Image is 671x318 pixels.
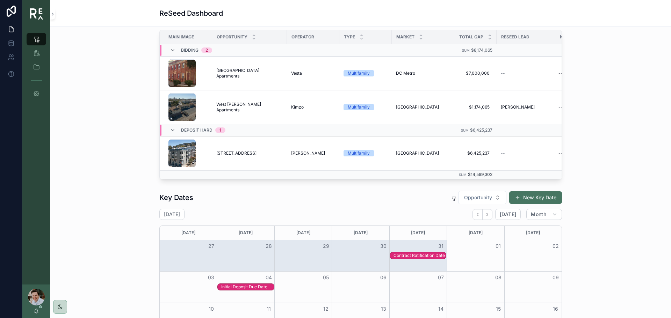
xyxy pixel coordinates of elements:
button: 01 [494,242,503,250]
a: Multifamily [344,104,388,110]
div: 2 [205,47,208,53]
a: [GEOGRAPHIC_DATA] Apartments [216,68,283,79]
button: 08 [494,273,503,282]
span: Market [396,34,414,40]
span: ReSeed Lead [501,34,529,40]
span: Type [344,34,355,40]
span: Opportunity [464,194,492,201]
span: -- [501,150,505,156]
h1: ReSeed Dashboard [159,8,223,18]
a: West [PERSON_NAME] Apartments [216,102,283,113]
a: -- [556,102,602,113]
span: Kimzo [291,104,304,110]
div: -- [558,71,563,76]
span: $6,425,237 [451,150,490,156]
span: [DATE] [500,211,516,217]
button: 10 [207,305,215,313]
button: 07 [436,273,445,282]
button: 13 [379,305,388,313]
a: -- [501,71,551,76]
div: Multifamily [348,150,370,156]
span: Opportunity [217,34,247,40]
a: [STREET_ADDRESS] [216,150,283,156]
button: Back [472,209,483,220]
span: $6,425,237 [470,127,492,133]
button: 06 [379,273,388,282]
span: Next Steps [560,34,586,40]
a: -- [501,150,551,156]
button: New Key Date [509,191,562,204]
img: App logo [30,8,43,20]
button: Select Button [458,191,506,204]
small: Sum [462,49,470,52]
button: Month [526,209,562,220]
a: [PERSON_NAME] [501,104,551,110]
h1: Key Dates [159,193,193,202]
span: [PERSON_NAME] [291,150,325,156]
button: [DATE] [495,209,521,220]
button: 28 [265,242,273,250]
span: [GEOGRAPHIC_DATA] [396,150,439,156]
a: [GEOGRAPHIC_DATA] [396,104,440,110]
span: DC Metro [396,71,415,76]
span: Operator [291,34,314,40]
button: 05 [322,273,330,282]
span: $14,599,302 [468,172,492,177]
a: $1,174,065 [448,102,492,113]
button: 30 [379,242,388,250]
button: Next [483,209,492,220]
div: Initial Deposit Due Date [221,284,274,290]
a: Kimzo [291,104,335,110]
span: $7,000,000 [451,71,490,76]
div: [DATE] [448,226,503,240]
button: 16 [551,305,560,313]
button: 27 [207,242,215,250]
a: -- [556,68,602,79]
button: 04 [265,273,273,282]
span: Deposit Hard [181,127,212,133]
span: Bidding [181,47,199,53]
small: Sum [461,128,469,132]
a: Multifamily [344,150,388,156]
div: [DATE] [161,226,216,240]
a: DC Metro [396,71,440,76]
a: [GEOGRAPHIC_DATA] [396,150,440,156]
a: Multifamily [344,70,388,76]
div: [DATE] [218,226,273,240]
span: Month [531,211,546,217]
span: -- [501,71,505,76]
div: [DATE] [333,226,388,240]
a: Vesta [291,71,335,76]
h2: [DATE] [164,211,180,218]
span: $8,174,065 [471,47,492,53]
button: 29 [322,242,330,250]
a: -- [556,148,602,159]
span: [GEOGRAPHIC_DATA] [396,104,439,110]
span: Vesta [291,71,302,76]
div: 1 [219,127,221,133]
a: $7,000,000 [448,68,492,79]
div: Multifamily [348,70,370,76]
div: -- [558,150,563,156]
button: 12 [322,305,330,313]
span: Main Image [168,34,194,40]
a: $6,425,237 [448,148,492,159]
button: 03 [207,273,215,282]
div: [DATE] [506,226,561,240]
div: Multifamily [348,104,370,110]
div: [DATE] [276,226,331,240]
button: 31 [436,242,445,250]
div: Contract Ratification Date [394,253,446,258]
button: 02 [551,242,560,250]
div: scrollable content [22,28,50,121]
div: -- [558,104,563,110]
button: 15 [494,305,503,313]
span: $1,174,065 [451,104,490,110]
button: 09 [551,273,560,282]
small: Sum [459,173,467,177]
button: 11 [265,305,273,313]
